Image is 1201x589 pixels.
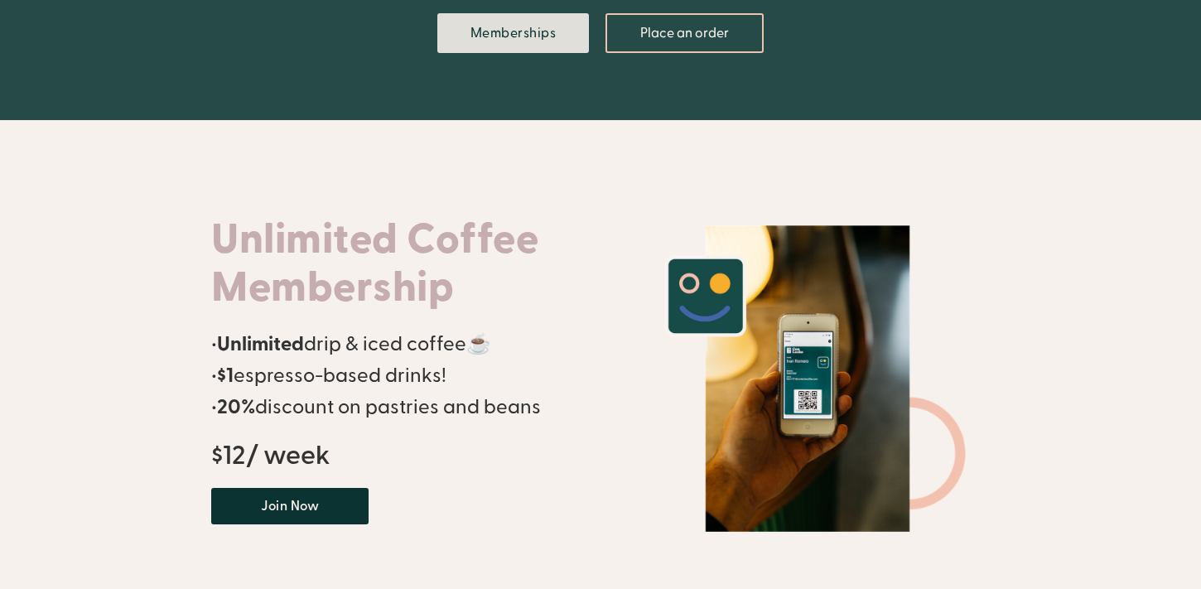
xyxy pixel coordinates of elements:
strong: Unlimited [217,331,304,357]
strong: $12/ week [211,438,330,473]
a: Place an order [605,13,764,53]
strong: 20% [217,394,255,420]
strong: $1 [217,363,234,389]
a: Memberships [437,13,590,53]
h1: Unlimited Coffee Membership [211,216,584,312]
a: Join Now [211,488,369,524]
p: • drip & iced coffee☕ • espresso-based drinks! • discount on pastries and beans [211,329,584,423]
